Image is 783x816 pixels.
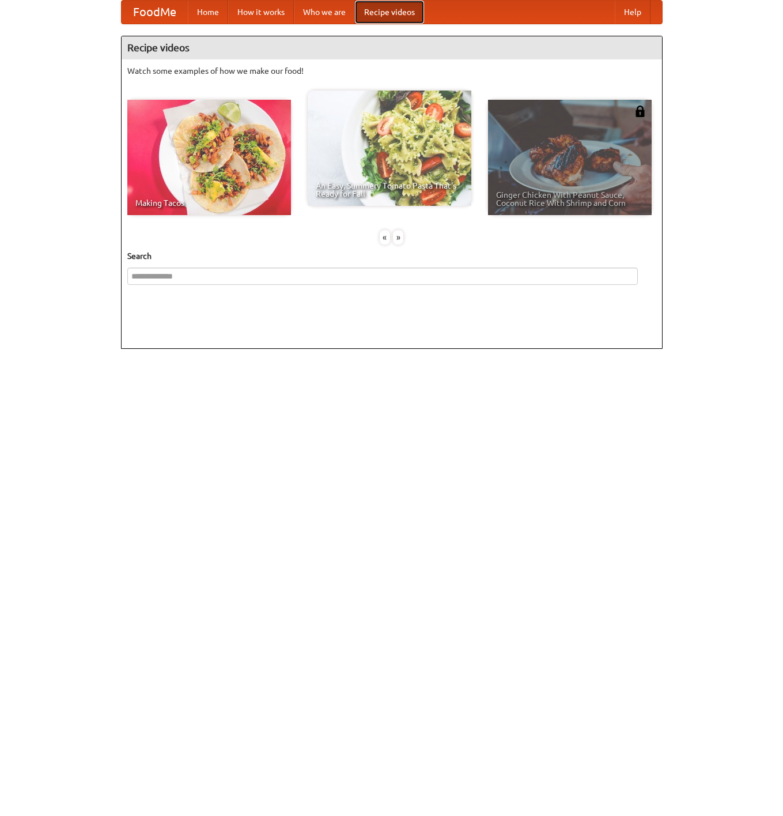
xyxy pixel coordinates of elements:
img: 483408.png [634,106,646,117]
a: Help [615,1,650,24]
span: An Easy, Summery Tomato Pasta That's Ready for Fall [316,182,463,198]
h5: Search [127,250,656,262]
a: Home [188,1,228,24]
a: Making Tacos [127,100,291,215]
div: » [393,230,403,245]
a: How it works [228,1,294,24]
p: Watch some examples of how we make our food! [127,65,656,77]
div: « [380,230,390,245]
a: Who we are [294,1,355,24]
a: Recipe videos [355,1,424,24]
h4: Recipe videos [122,36,662,59]
a: An Easy, Summery Tomato Pasta That's Ready for Fall [308,91,471,206]
span: Making Tacos [135,199,283,207]
a: FoodMe [122,1,188,24]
